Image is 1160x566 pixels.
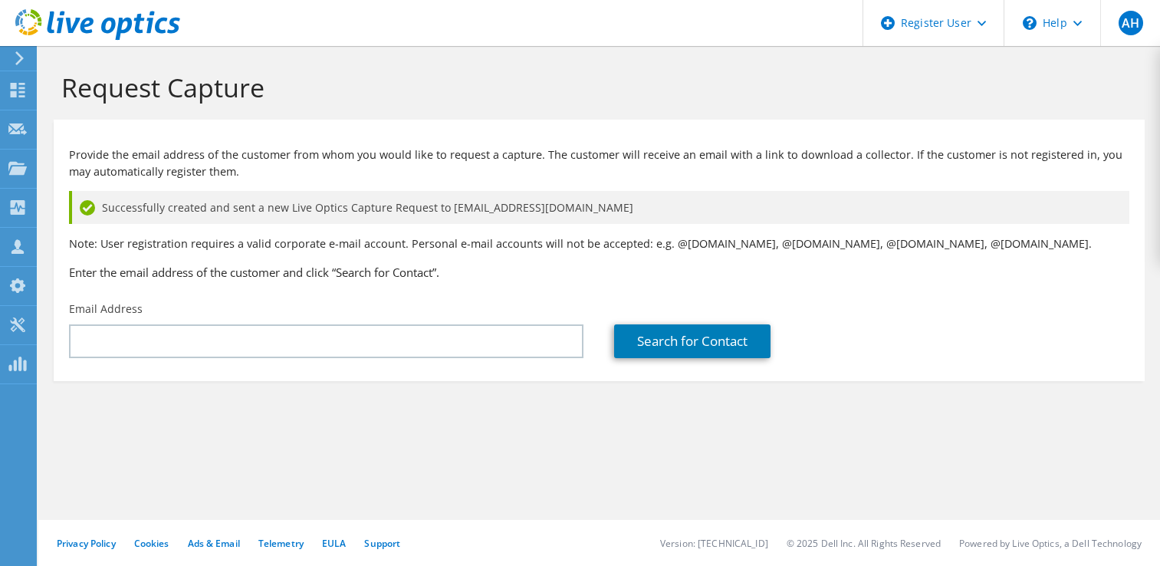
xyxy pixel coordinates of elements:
[322,537,346,550] a: EULA
[102,199,633,216] span: Successfully created and sent a new Live Optics Capture Request to [EMAIL_ADDRESS][DOMAIN_NAME]
[364,537,400,550] a: Support
[69,235,1129,252] p: Note: User registration requires a valid corporate e-mail account. Personal e-mail accounts will ...
[1023,16,1037,30] svg: \n
[61,71,1129,104] h1: Request Capture
[69,146,1129,180] p: Provide the email address of the customer from whom you would like to request a capture. The cust...
[614,324,771,358] a: Search for Contact
[660,537,768,550] li: Version: [TECHNICAL_ID]
[258,537,304,550] a: Telemetry
[959,537,1142,550] li: Powered by Live Optics, a Dell Technology
[787,537,941,550] li: © 2025 Dell Inc. All Rights Reserved
[134,537,169,550] a: Cookies
[57,537,116,550] a: Privacy Policy
[69,264,1129,281] h3: Enter the email address of the customer and click “Search for Contact”.
[69,301,143,317] label: Email Address
[1119,11,1143,35] span: AH
[188,537,240,550] a: Ads & Email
